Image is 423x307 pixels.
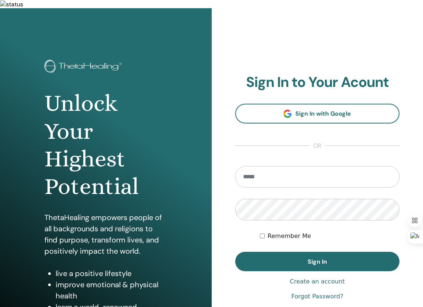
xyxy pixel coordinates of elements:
label: Remember Me [268,232,311,241]
a: Forgot Password? [291,292,343,301]
span: Sign In with Google [295,110,351,118]
h2: Sign In to Your Acount [235,74,400,91]
span: Sign In [308,258,327,266]
p: ThetaHealing empowers people of all backgrounds and religions to find purpose, transform lives, a... [44,212,167,257]
span: or [310,141,325,150]
a: Sign In with Google [235,104,400,123]
button: Sign In [235,252,400,271]
h1: Unlock Your Highest Potential [44,90,167,201]
li: improve emotional & physical health [56,279,167,301]
a: Create an account [290,277,345,286]
li: live a positive lifestyle [56,268,167,279]
div: Keep me authenticated indefinitely or until I manually logout [260,232,399,241]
